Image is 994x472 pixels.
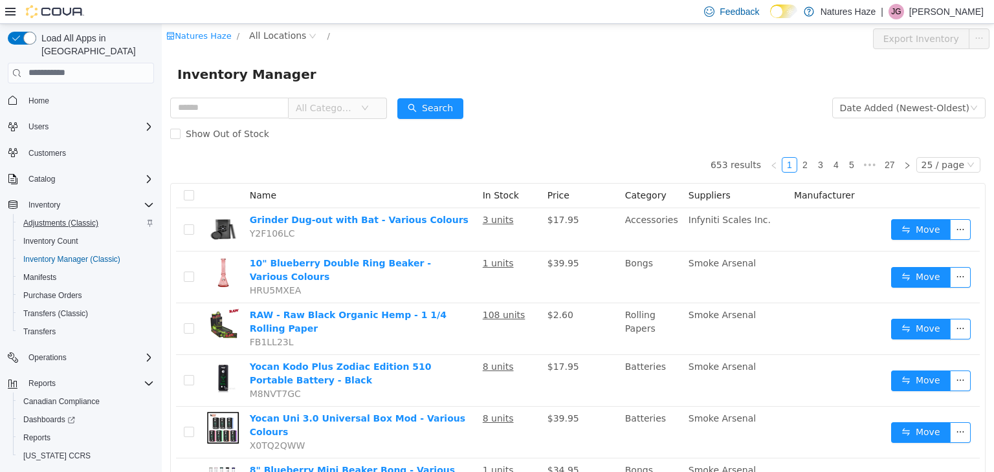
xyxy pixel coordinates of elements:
[13,411,159,429] a: Dashboards
[729,347,789,367] button: icon: swapMove
[321,234,352,244] u: 1 units
[788,347,809,367] button: icon: ellipsis
[788,243,809,264] button: icon: ellipsis
[805,137,813,146] i: icon: down
[23,254,120,264] span: Inventory Manager (Classic)
[18,252,126,267] a: Inventory Manager (Classic)
[719,134,737,148] a: 27
[236,74,302,95] button: icon: searchSearch
[3,170,159,188] button: Catalog
[23,376,61,391] button: Reports
[651,133,667,149] li: 3
[88,286,285,310] a: RAW - Raw Black Organic Hemp - 1 1/4 Rolling Paper
[458,184,522,228] td: Accessories
[636,134,650,148] a: 2
[3,349,159,367] button: Operations
[386,234,417,244] span: $39.95
[18,430,56,445] a: Reports
[88,234,269,258] a: 10" Blueberry Double Ring Beaker - Various Colours
[13,305,159,323] button: Transfers (Classic)
[386,191,417,201] span: $17.95
[18,324,61,339] a: Transfers
[45,440,78,472] img: 8" Blueberry Mini Beaker Bong - Various Colours hero shot
[652,134,666,148] a: 3
[742,138,749,145] i: icon: right
[527,389,594,400] span: Smoke Arsenal
[788,398,809,419] button: icon: ellipsis
[770,18,771,19] span: Dark Mode
[683,134,697,148] a: 5
[13,429,159,447] button: Reports
[28,148,66,158] span: Customers
[527,191,609,201] span: Infyniti Scales Inc.
[620,133,635,149] li: 1
[321,338,352,348] u: 8 units
[5,7,70,17] a: icon: shopNatures Haze
[23,119,154,134] span: Users
[23,451,91,461] span: [US_STATE] CCRS
[18,233,83,249] a: Inventory Count
[28,378,56,389] span: Reports
[18,252,154,267] span: Inventory Manager (Classic)
[386,338,417,348] span: $17.95
[75,7,78,17] span: /
[527,338,594,348] span: Smoke Arsenal
[18,233,154,249] span: Inventory Count
[23,197,65,213] button: Inventory
[729,398,789,419] button: icon: swapMove
[770,5,797,18] input: Dark Mode
[23,350,154,365] span: Operations
[45,388,78,420] img: Yocan Uni 3.0 Universal Box Mod - Various Colours hero shot
[760,134,802,148] div: 25 / page
[23,197,154,213] span: Inventory
[3,118,159,136] button: Users
[608,138,616,145] i: icon: left
[134,78,193,91] span: All Categories
[321,191,352,201] u: 3 units
[321,441,352,451] u: 1 units
[808,80,816,89] i: icon: down
[23,171,154,187] span: Catalog
[18,215,104,231] a: Adjustments (Classic)
[19,105,113,115] span: Show Out of Stock
[23,327,56,337] span: Transfers
[28,122,49,132] span: Users
[458,383,522,434] td: Batteries
[45,189,78,222] img: Grinder Dug-out with Bat - Various Colours hero shot
[891,4,901,19] span: JG
[26,5,84,18] img: Cova
[13,250,159,268] button: Inventory Manager (Classic)
[36,32,154,58] span: Load All Apps in [GEOGRAPHIC_DATA]
[18,306,154,321] span: Transfers (Classic)
[23,396,100,407] span: Canadian Compliance
[821,4,876,19] p: Natures Haze
[23,145,71,161] a: Customers
[23,218,98,228] span: Adjustments (Classic)
[28,96,49,106] span: Home
[18,412,80,427] a: Dashboards
[711,5,808,25] button: Export Inventory
[13,392,159,411] button: Canadian Compliance
[23,92,154,109] span: Home
[23,350,72,365] button: Operations
[13,268,159,286] button: Manifests
[23,93,54,109] a: Home
[549,133,599,149] li: 653 results
[13,214,159,232] button: Adjustments (Classic)
[682,133,698,149] li: 5
[527,234,594,244] span: Smoke Arsenal
[23,290,82,301] span: Purchase Orders
[3,144,159,162] button: Customers
[698,133,718,149] li: Next 5 Pages
[386,441,417,451] span: $34.95
[604,133,620,149] li: Previous Page
[386,286,412,296] span: $2.60
[23,171,60,187] button: Catalog
[527,286,594,296] span: Smoke Arsenal
[881,4,883,19] p: |
[698,133,718,149] span: •••
[667,134,681,148] a: 4
[23,414,75,425] span: Dashboards
[23,272,56,283] span: Manifests
[18,394,105,409] a: Canadian Compliance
